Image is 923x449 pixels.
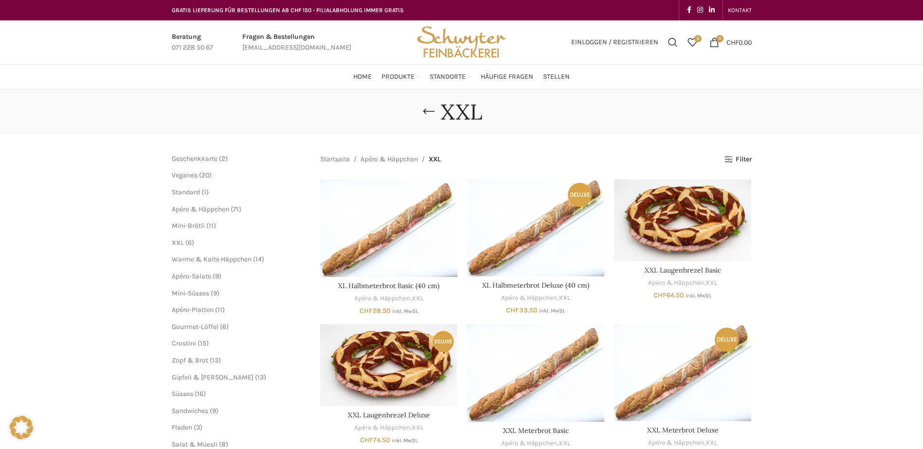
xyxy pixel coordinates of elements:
[726,38,752,46] bdi: 0.00
[653,291,667,299] span: CHF
[653,291,684,299] bdi: 64.50
[566,33,663,52] a: Einloggen / Registrieren
[648,438,704,448] a: Apéro & Häppchen
[348,411,430,419] a: XXL Laugenbrezel Deluxe
[543,67,570,86] a: Stellen
[172,323,218,331] a: Gourmet-Löffel
[539,308,565,314] small: inkl. MwSt.
[467,294,604,303] div: ,
[212,356,218,364] span: 13
[215,272,219,280] span: 9
[172,255,252,263] a: Warme & Kalte Häppchen
[361,154,418,165] a: Apéro & Häppchen
[172,373,253,381] a: Gipfeli & [PERSON_NAME]
[706,438,717,448] a: XXL
[414,20,509,64] img: Bäckerei Schwyter
[222,323,226,331] span: 6
[726,38,739,46] span: CHF
[353,72,372,82] span: Home
[543,72,570,82] span: Stellen
[663,33,683,52] a: Suchen
[320,154,350,165] a: Startseite
[614,438,751,448] div: ,
[172,171,198,179] a: Veganes
[429,154,441,165] span: XXL
[354,294,410,303] a: Apéro & Häppchen
[167,67,757,86] div: Main navigation
[430,67,471,86] a: Standorte
[684,3,694,17] a: Facebook social link
[416,102,441,121] a: Go back
[723,0,757,20] div: Secondary navigation
[728,7,752,14] span: KONTAKT
[648,278,704,288] a: Apéro & Häppchen
[360,307,373,315] span: CHF
[506,306,538,314] bdi: 33.50
[172,155,217,163] a: Geschenkkarte
[221,155,225,163] span: 2
[706,3,718,17] a: Linkedin social link
[683,33,702,52] div: Meine Wunschliste
[392,308,418,314] small: inkl. MwSt.
[614,324,751,421] a: XXL Meterbrot Deluxe
[172,423,192,432] a: Fladen
[614,179,751,261] a: XXL Laugenbrezel Basic
[694,35,702,42] span: 0
[705,33,757,52] a: 0 CHF0.00
[257,373,264,381] span: 13
[197,390,203,398] span: 16
[172,272,211,280] span: Apéro-Salate
[412,294,423,303] a: XXL
[172,289,209,297] a: Mini-Süsses
[172,390,193,398] a: Süsses
[706,278,717,288] a: XXL
[204,188,206,196] span: 1
[172,407,208,415] a: Sandwiches
[172,205,229,213] a: Apéro & Häppchen
[694,3,706,17] a: Instagram social link
[559,294,570,303] a: XXL
[172,188,200,196] a: Standard
[172,239,184,247] a: XXL
[196,423,200,432] span: 3
[481,72,533,82] span: Häufige Fragen
[213,289,217,297] span: 9
[172,306,214,314] a: Apéro-Platten
[360,307,391,315] bdi: 28.50
[172,356,208,364] a: Zopf & Brot
[233,205,239,213] span: 71
[320,294,457,303] div: ,
[724,155,751,164] a: Filter
[571,39,658,46] span: Einloggen / Registrieren
[728,0,752,20] a: KONTAKT
[467,324,604,422] a: XXL Meterbrot Basic
[172,32,213,53] a: Infobox link
[255,255,262,263] span: 14
[172,222,205,230] a: Mini-Brötli
[353,67,372,86] a: Home
[360,436,373,444] span: CHF
[506,306,519,314] span: CHF
[242,32,351,53] a: Infobox link
[320,423,457,432] div: ,
[647,426,719,434] a: XXL Meterbrot Deluxe
[482,281,589,290] a: XL Halbmeterbrot Deluxe (40 cm)
[503,426,569,435] a: XXL Meterbrot Basic
[201,171,209,179] span: 20
[645,266,721,275] a: XXL Laugenbrezel Basic
[320,179,457,277] a: XL Halbmeterbrot Basic (40 cm)
[686,293,712,299] small: inkl. MwSt.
